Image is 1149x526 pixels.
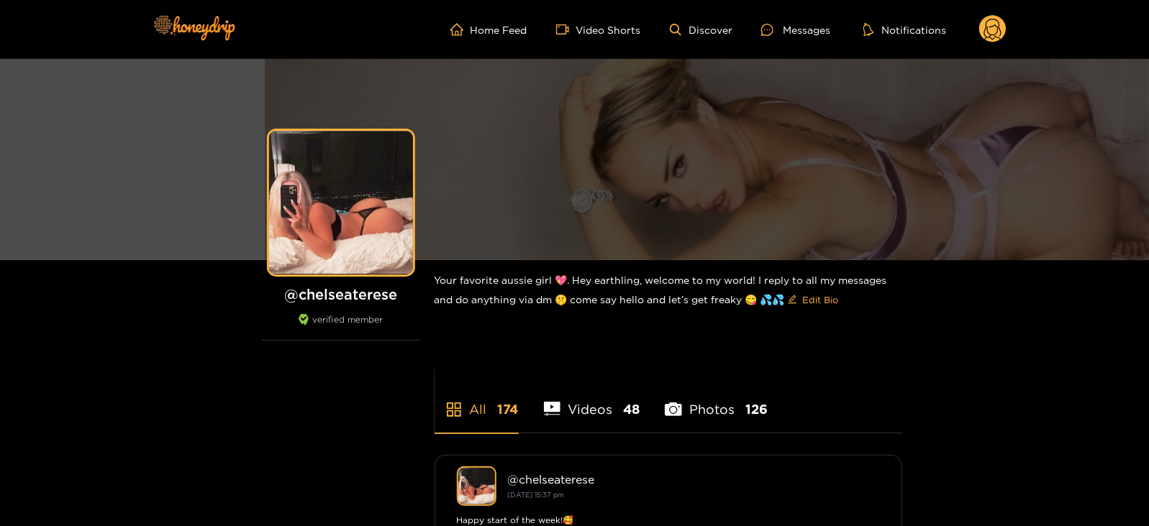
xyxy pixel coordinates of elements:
li: Videos [544,368,640,433]
span: appstore [445,401,463,418]
span: edit [788,295,797,305]
span: Edit Bio [803,292,839,307]
span: 48 [623,400,640,418]
div: verified member [262,314,420,341]
span: 126 [745,400,768,418]
button: editEdit Bio [785,288,842,311]
span: home [450,23,471,36]
a: Home Feed [450,23,527,36]
h1: @ chelseaterese [262,285,420,303]
div: Your favorite aussie girl 💖. Hey earthling, welcome to my world! I reply to all my messages and d... [435,260,902,323]
li: All [435,368,519,433]
a: Discover [670,24,732,36]
img: chelseaterese [457,466,496,506]
li: Photos [665,368,768,433]
a: Video Shorts [556,23,641,36]
span: video-camera [556,23,576,36]
span: 174 [498,400,519,418]
div: Messages [761,22,830,38]
small: [DATE] 15:37 pm [508,491,565,499]
button: Notifications [859,22,950,37]
div: @ chelseaterese [508,473,880,486]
